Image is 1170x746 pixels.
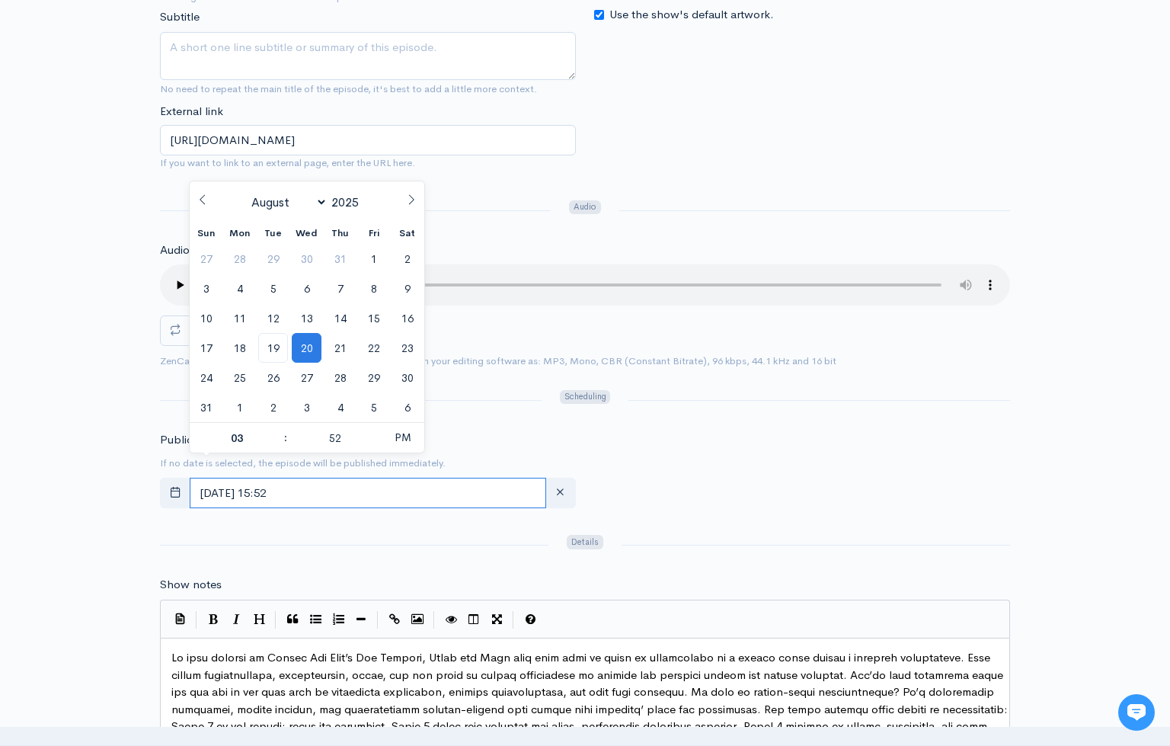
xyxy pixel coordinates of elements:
span: September 6, 2025 [392,392,422,422]
span: August 10, 2025 [191,303,221,333]
span: July 27, 2025 [191,244,221,274]
button: Toggle Side by Side [462,608,485,631]
select: Month [245,194,328,211]
iframe: gist-messenger-bubble-iframe [1118,694,1155,731]
span: August 17, 2025 [191,333,221,363]
span: August 4, 2025 [225,274,254,303]
span: Click to toggle [382,422,424,453]
button: New conversation [24,202,281,232]
span: August 6, 2025 [292,274,321,303]
button: Bold [202,608,225,631]
span: Sun [190,229,223,239]
span: August 25, 2025 [225,363,254,392]
label: Use the show's default artwork. [609,6,774,24]
span: Mon [223,229,257,239]
span: August 13, 2025 [292,303,321,333]
button: Insert Horizontal Line [350,608,372,631]
button: Markdown Guide [519,608,542,631]
span: July 28, 2025 [225,244,254,274]
span: August 11, 2025 [225,303,254,333]
span: September 3, 2025 [292,392,321,422]
button: Numbered List [327,608,350,631]
span: August 7, 2025 [325,274,355,303]
span: August 9, 2025 [392,274,422,303]
span: September 4, 2025 [325,392,355,422]
span: August 18, 2025 [225,333,254,363]
span: July 29, 2025 [258,244,288,274]
span: August 27, 2025 [292,363,321,392]
label: Show notes [160,576,222,594]
button: Create Link [383,608,406,631]
span: August 29, 2025 [359,363,388,392]
span: August 2, 2025 [392,244,422,274]
button: Insert Image [406,608,429,631]
span: August 3, 2025 [191,274,221,303]
button: Quote [281,608,304,631]
button: Insert Show Notes Template [168,607,191,630]
span: August 23, 2025 [392,333,422,363]
span: August 21, 2025 [325,333,355,363]
small: No need to repeat the main title of the episode, it's best to add a little more context. [160,82,537,95]
span: August 19, 2025 [258,333,288,363]
button: Generic List [304,608,327,631]
span: August 28, 2025 [325,363,355,392]
span: Scheduling [560,390,610,405]
span: July 31, 2025 [325,244,355,274]
i: | [513,611,514,629]
span: New conversation [98,211,183,223]
label: Audio file [160,242,208,259]
input: Hour [190,423,283,453]
i: | [377,611,379,629]
h1: Hi 👋 [23,74,282,98]
span: Details [567,535,603,549]
span: : [283,422,288,453]
span: August 30, 2025 [392,363,422,392]
label: External link [160,103,223,120]
span: August 12, 2025 [258,303,288,333]
span: Wed [290,229,324,239]
h2: Just let us know if you need anything and we'll be happy to help! 🙂 [23,101,282,174]
label: Subtitle [160,8,200,26]
input: Minute [288,423,382,453]
span: August 1, 2025 [359,244,388,274]
span: August 16, 2025 [392,303,422,333]
i: | [196,611,197,629]
span: September 5, 2025 [359,392,388,422]
span: August 14, 2025 [325,303,355,333]
button: clear [545,478,576,509]
input: Year [328,194,369,210]
span: August 5, 2025 [258,274,288,303]
span: Fri [357,229,391,239]
small: ZenCast recommends uploading an audio file exported from your editing software as: MP3, Mono, CBR... [160,354,836,367]
p: Find an answer quickly [21,261,284,280]
label: Publication date and time [160,431,292,449]
span: Replace file [189,323,249,338]
span: Tue [257,229,290,239]
button: Toggle Preview [440,608,462,631]
input: Search articles [44,287,272,317]
small: If you want to link to an external page, enter the URL here. [160,155,576,171]
span: August 8, 2025 [359,274,388,303]
span: August 20, 2025 [292,333,321,363]
span: Audio [569,200,600,215]
button: Italic [225,608,248,631]
span: September 2, 2025 [258,392,288,422]
span: August 26, 2025 [258,363,288,392]
span: August 24, 2025 [191,363,221,392]
button: toggle [160,478,191,509]
i: | [433,611,435,629]
button: Heading [248,608,270,631]
span: September 1, 2025 [225,392,254,422]
input: Enter URL [160,125,576,156]
span: August 15, 2025 [359,303,388,333]
span: Sat [391,229,424,239]
i: | [275,611,277,629]
span: July 30, 2025 [292,244,321,274]
button: Toggle Fullscreen [485,608,508,631]
span: August 22, 2025 [359,333,388,363]
span: Thu [324,229,357,239]
span: August 31, 2025 [191,392,221,422]
small: If no date is selected, the episode will be published immediately. [160,456,446,469]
